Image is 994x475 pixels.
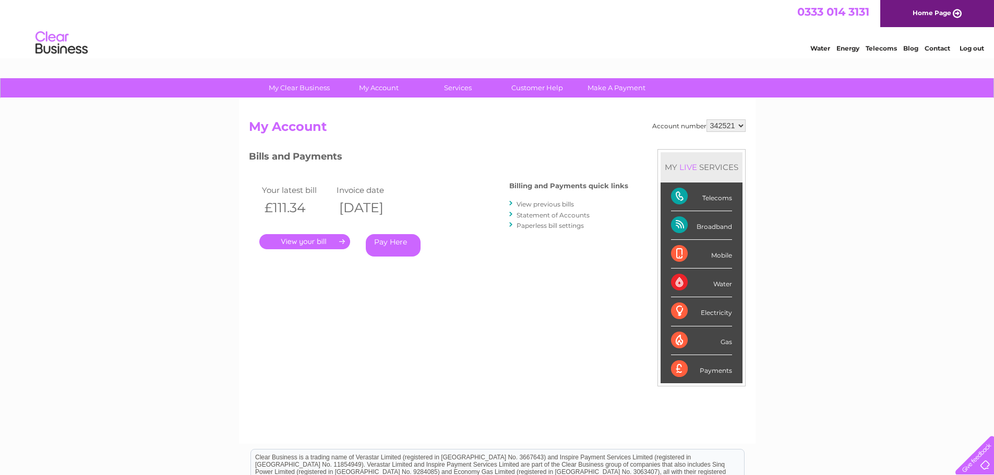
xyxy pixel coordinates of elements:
[810,44,830,52] a: Water
[334,183,409,197] td: Invoice date
[661,152,742,182] div: MY SERVICES
[249,119,746,139] h2: My Account
[35,27,88,59] img: logo.png
[671,326,732,355] div: Gas
[494,78,580,98] a: Customer Help
[671,269,732,297] div: Water
[366,234,421,257] a: Pay Here
[249,149,628,167] h3: Bills and Payments
[336,78,422,98] a: My Account
[671,240,732,269] div: Mobile
[415,78,501,98] a: Services
[256,78,342,98] a: My Clear Business
[960,44,984,52] a: Log out
[259,197,334,218] th: £111.34
[836,44,859,52] a: Energy
[671,297,732,326] div: Electricity
[671,182,732,211] div: Telecoms
[671,355,732,383] div: Payments
[866,44,897,52] a: Telecoms
[517,222,584,229] a: Paperless bill settings
[925,44,950,52] a: Contact
[652,119,746,132] div: Account number
[677,162,699,172] div: LIVE
[903,44,918,52] a: Blog
[517,200,574,208] a: View previous bills
[509,182,628,190] h4: Billing and Payments quick links
[259,234,350,249] a: .
[251,6,744,51] div: Clear Business is a trading name of Verastar Limited (registered in [GEOGRAPHIC_DATA] No. 3667643...
[334,197,409,218] th: [DATE]
[259,183,334,197] td: Your latest bill
[517,211,590,219] a: Statement of Accounts
[671,211,732,240] div: Broadband
[797,5,869,18] a: 0333 014 3131
[573,78,660,98] a: Make A Payment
